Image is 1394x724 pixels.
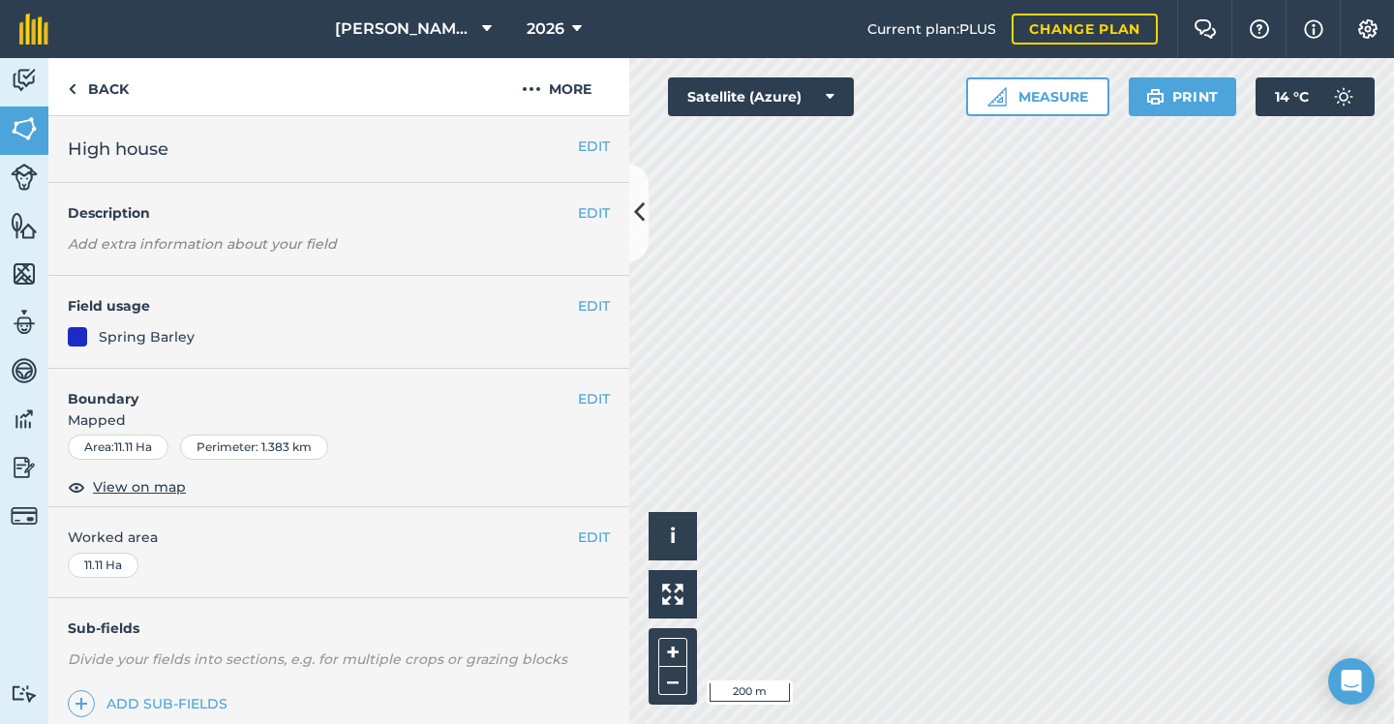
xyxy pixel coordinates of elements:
button: – [658,667,687,695]
span: i [670,524,676,548]
img: fieldmargin Logo [19,14,48,45]
a: Add sub-fields [68,690,235,717]
div: Spring Barley [99,326,195,347]
span: [PERSON_NAME] & SONS (MILL HOUSE) [335,17,474,41]
img: svg+xml;base64,PHN2ZyB4bWxucz0iaHR0cDovL3d3dy53My5vcmcvMjAwMC9zdmciIHdpZHRoPSI5IiBoZWlnaHQ9IjI0Ii... [68,77,76,101]
img: svg+xml;base64,PD94bWwgdmVyc2lvbj0iMS4wIiBlbmNvZGluZz0idXRmLTgiPz4KPCEtLSBHZW5lcmF0b3I6IEFkb2JlIE... [11,66,38,95]
button: + [658,638,687,667]
button: EDIT [578,202,610,224]
button: View on map [68,475,186,498]
img: svg+xml;base64,PHN2ZyB4bWxucz0iaHR0cDovL3d3dy53My5vcmcvMjAwMC9zdmciIHdpZHRoPSIxOSIgaGVpZ2h0PSIyNC... [1146,85,1165,108]
h4: Sub-fields [48,618,629,639]
img: svg+xml;base64,PHN2ZyB4bWxucz0iaHR0cDovL3d3dy53My5vcmcvMjAwMC9zdmciIHdpZHRoPSIxNyIgaGVpZ2h0PSIxNy... [1304,17,1323,41]
img: svg+xml;base64,PD94bWwgdmVyc2lvbj0iMS4wIiBlbmNvZGluZz0idXRmLTgiPz4KPCEtLSBHZW5lcmF0b3I6IEFkb2JlIE... [11,453,38,482]
img: svg+xml;base64,PHN2ZyB4bWxucz0iaHR0cDovL3d3dy53My5vcmcvMjAwMC9zdmciIHdpZHRoPSI1NiIgaGVpZ2h0PSI2MC... [11,259,38,288]
img: svg+xml;base64,PD94bWwgdmVyc2lvbj0iMS4wIiBlbmNvZGluZz0idXRmLTgiPz4KPCEtLSBHZW5lcmF0b3I6IEFkb2JlIE... [11,684,38,703]
img: svg+xml;base64,PHN2ZyB4bWxucz0iaHR0cDovL3d3dy53My5vcmcvMjAwMC9zdmciIHdpZHRoPSI1NiIgaGVpZ2h0PSI2MC... [11,211,38,240]
button: EDIT [578,136,610,157]
span: 14 ° C [1275,77,1309,116]
span: View on map [93,476,186,498]
button: 14 °C [1256,77,1375,116]
img: svg+xml;base64,PHN2ZyB4bWxucz0iaHR0cDovL3d3dy53My5vcmcvMjAwMC9zdmciIHdpZHRoPSIxNCIgaGVpZ2h0PSIyNC... [75,692,88,715]
div: 11.11 Ha [68,553,138,578]
button: i [649,512,697,560]
button: More [484,58,629,115]
button: Satellite (Azure) [668,77,854,116]
a: Change plan [1012,14,1158,45]
img: svg+xml;base64,PD94bWwgdmVyc2lvbj0iMS4wIiBlbmNvZGluZz0idXRmLTgiPz4KPCEtLSBHZW5lcmF0b3I6IEFkb2JlIE... [1324,77,1363,116]
div: Area : 11.11 Ha [68,435,168,460]
button: EDIT [578,388,610,409]
button: EDIT [578,295,610,317]
img: A question mark icon [1248,19,1271,39]
h4: Boundary [48,369,578,409]
div: Perimeter : 1.383 km [180,435,328,460]
img: Ruler icon [987,87,1007,106]
a: Back [48,58,148,115]
img: svg+xml;base64,PD94bWwgdmVyc2lvbj0iMS4wIiBlbmNvZGluZz0idXRmLTgiPz4KPCEtLSBHZW5lcmF0b3I6IEFkb2JlIE... [11,502,38,529]
h4: Field usage [68,295,578,317]
img: svg+xml;base64,PD94bWwgdmVyc2lvbj0iMS4wIiBlbmNvZGluZz0idXRmLTgiPz4KPCEtLSBHZW5lcmF0b3I6IEFkb2JlIE... [11,405,38,434]
span: Current plan : PLUS [867,18,996,40]
div: Open Intercom Messenger [1328,658,1375,705]
img: Four arrows, one pointing top left, one top right, one bottom right and the last bottom left [662,584,683,605]
em: Divide your fields into sections, e.g. for multiple crops or grazing blocks [68,650,567,668]
span: Worked area [68,527,610,548]
button: Measure [966,77,1109,116]
button: EDIT [578,527,610,548]
span: Mapped [48,409,629,431]
img: svg+xml;base64,PHN2ZyB4bWxucz0iaHR0cDovL3d3dy53My5vcmcvMjAwMC9zdmciIHdpZHRoPSI1NiIgaGVpZ2h0PSI2MC... [11,114,38,143]
em: Add extra information about your field [68,235,337,253]
img: svg+xml;base64,PHN2ZyB4bWxucz0iaHR0cDovL3d3dy53My5vcmcvMjAwMC9zdmciIHdpZHRoPSIxOCIgaGVpZ2h0PSIyNC... [68,475,85,498]
h4: Description [68,202,610,224]
span: High house [68,136,168,163]
img: Two speech bubbles overlapping with the left bubble in the forefront [1194,19,1217,39]
img: svg+xml;base64,PD94bWwgdmVyc2lvbj0iMS4wIiBlbmNvZGluZz0idXRmLTgiPz4KPCEtLSBHZW5lcmF0b3I6IEFkb2JlIE... [11,164,38,191]
img: svg+xml;base64,PD94bWwgdmVyc2lvbj0iMS4wIiBlbmNvZGluZz0idXRmLTgiPz4KPCEtLSBHZW5lcmF0b3I6IEFkb2JlIE... [11,356,38,385]
img: svg+xml;base64,PHN2ZyB4bWxucz0iaHR0cDovL3d3dy53My5vcmcvMjAwMC9zdmciIHdpZHRoPSIyMCIgaGVpZ2h0PSIyNC... [522,77,541,101]
img: svg+xml;base64,PD94bWwgdmVyc2lvbj0iMS4wIiBlbmNvZGluZz0idXRmLTgiPz4KPCEtLSBHZW5lcmF0b3I6IEFkb2JlIE... [11,308,38,337]
span: 2026 [527,17,564,41]
button: Print [1129,77,1237,116]
img: A cog icon [1356,19,1379,39]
